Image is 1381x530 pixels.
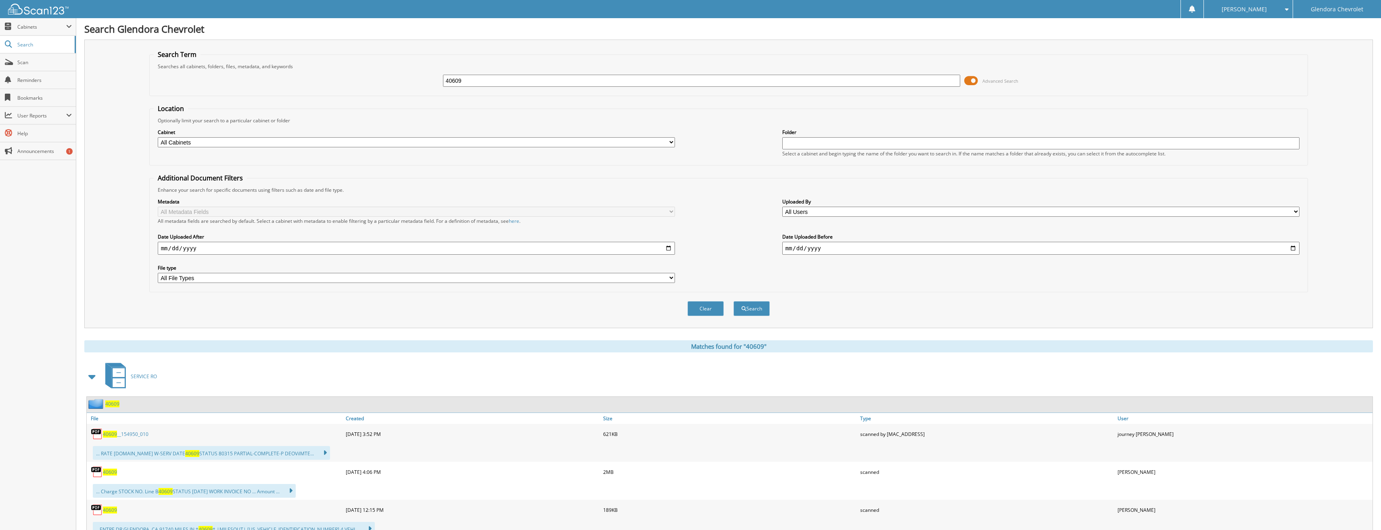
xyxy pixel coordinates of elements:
[91,466,103,478] img: PDF.png
[91,504,103,516] img: PDF.png
[17,59,72,66] span: Scan
[1116,502,1373,518] div: [PERSON_NAME]
[858,426,1115,442] div: scanned by [MAC_ADDRESS]
[344,464,601,480] div: [DATE] 4:06 PM
[858,464,1115,480] div: scanned
[84,22,1373,36] h1: Search Glendora Chevrolet
[103,507,117,513] a: 40609
[103,431,117,438] span: 40609
[601,502,858,518] div: 189KB
[509,218,519,224] a: here
[88,399,105,409] img: folder2.png
[782,233,1300,240] label: Date Uploaded Before
[601,464,858,480] div: 2MB
[66,148,73,155] div: 1
[158,242,675,255] input: start
[17,23,66,30] span: Cabinets
[17,148,72,155] span: Announcements
[17,41,71,48] span: Search
[154,186,1304,193] div: Enhance your search for specific documents using filters such as date and file type.
[158,198,675,205] label: Metadata
[1311,7,1363,12] span: Glendora Chevrolet
[154,174,247,182] legend: Additional Document Filters
[158,264,675,271] label: File type
[93,446,330,460] div: ... RATE [DOMAIN_NAME] W-SERV DATE STATUS 80315 PARTIAL-COMPLETE-P DEOVilMTE...
[1116,464,1373,480] div: [PERSON_NAME]
[17,130,72,137] span: Help
[158,218,675,224] div: All metadata fields are searched by default. Select a cabinet with metadata to enable filtering b...
[982,78,1018,84] span: Advanced Search
[87,413,344,424] a: File
[91,428,103,440] img: PDF.png
[154,50,201,59] legend: Search Term
[1116,413,1373,424] a: User
[687,301,724,316] button: Clear
[185,450,199,457] span: 40609
[17,94,72,101] span: Bookmarks
[344,426,601,442] div: [DATE] 3:52 PM
[158,129,675,136] label: Cabinet
[100,360,157,392] a: SERVICE RO
[158,233,675,240] label: Date Uploaded After
[154,63,1304,70] div: Searches all cabinets, folders, files, metadata, and keywords
[17,112,66,119] span: User Reports
[1116,426,1373,442] div: journey [PERSON_NAME]
[154,104,188,113] legend: Location
[601,426,858,442] div: 621KB
[782,150,1300,157] div: Select a cabinet and begin typing the name of the folder you want to search in. If the name match...
[159,488,173,495] span: 40609
[17,77,72,84] span: Reminders
[84,340,1373,352] div: Matches found for "40609"
[782,198,1300,205] label: Uploaded By
[858,502,1115,518] div: scanned
[782,129,1300,136] label: Folder
[858,413,1115,424] a: Type
[105,400,119,407] a: 40609
[154,117,1304,124] div: Optionally limit your search to a particular cabinet or folder
[601,413,858,424] a: Size
[344,502,601,518] div: [DATE] 12:15 PM
[1222,7,1267,12] span: [PERSON_NAME]
[93,484,296,498] div: ... Charge STOCK NO. Line B STATUS [DATE] WORK INVOICE NO ... Amount ...
[103,469,117,476] a: 40609
[344,413,601,424] a: Created
[782,242,1300,255] input: end
[733,301,770,316] button: Search
[8,4,69,15] img: scan123-logo-white.svg
[131,373,157,380] span: SERVICE RO
[103,431,148,438] a: 40609__154950_010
